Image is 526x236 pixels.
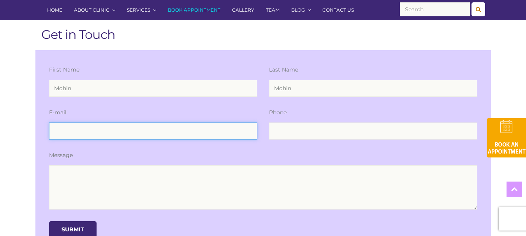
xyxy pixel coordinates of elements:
input: Search [400,2,470,16]
label: Last Name [269,66,298,74]
h1: Get in Touch [41,27,485,42]
label: Message [49,151,73,159]
a: Top [507,182,522,197]
label: E-mail [49,108,67,117]
label: First Name [49,66,79,74]
label: Phone [269,108,287,117]
img: book-an-appointment-hod-gld.png [487,118,526,157]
